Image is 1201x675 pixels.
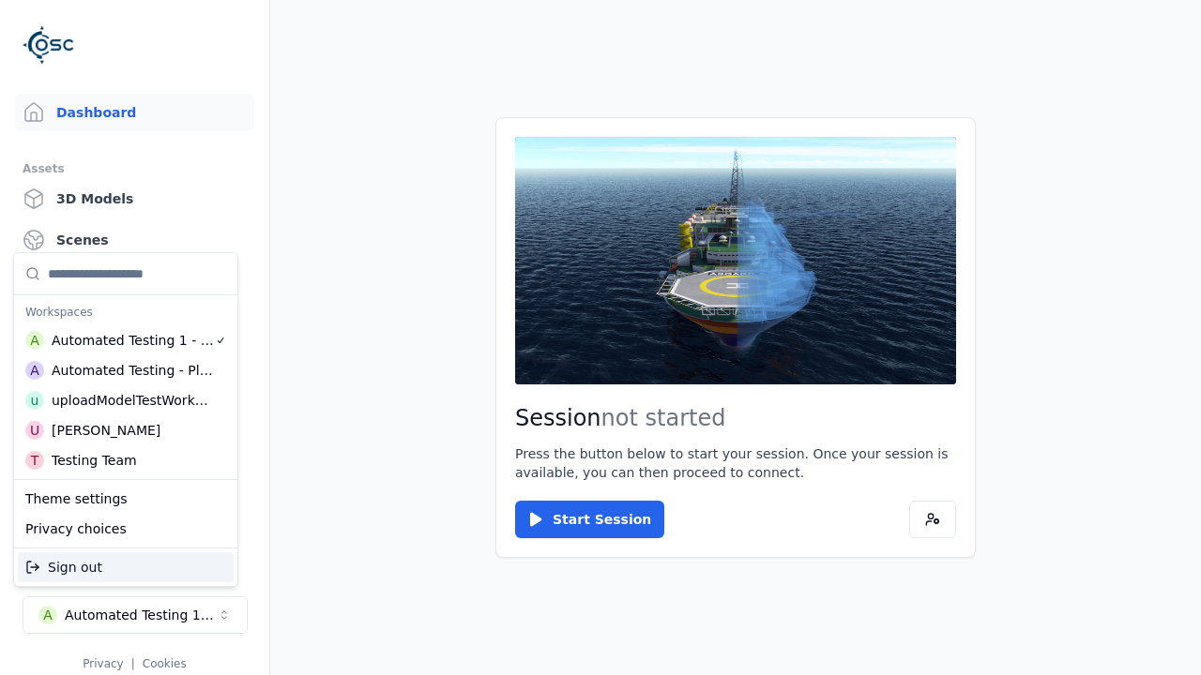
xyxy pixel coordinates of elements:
div: Automated Testing 1 - Playwright [52,331,215,350]
div: A [25,361,44,380]
div: Workspaces [18,299,234,325]
div: Automated Testing - Playwright [52,361,214,380]
div: Sign out [18,552,234,582]
div: uploadModelTestWorkspace [52,391,213,410]
div: Suggestions [14,480,237,547]
div: Testing Team [52,451,137,470]
div: A [25,331,44,350]
div: Privacy choices [18,514,234,544]
div: Suggestions [14,253,237,479]
div: Theme settings [18,484,234,514]
div: [PERSON_NAME] [52,421,160,440]
div: u [25,391,44,410]
div: U [25,421,44,440]
div: T [25,451,44,470]
div: Suggestions [14,548,237,586]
